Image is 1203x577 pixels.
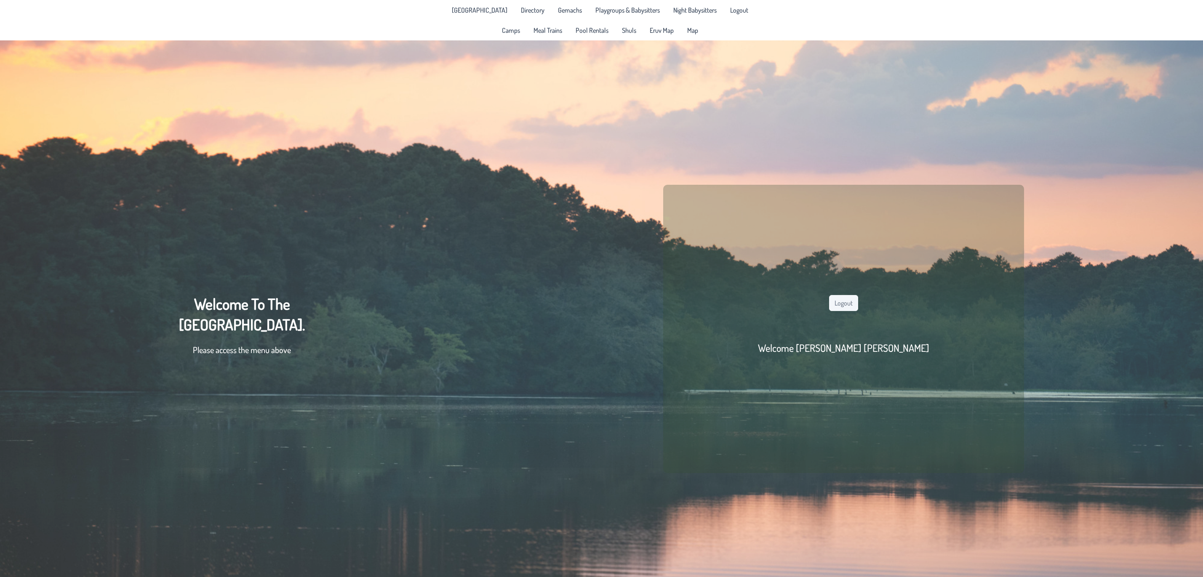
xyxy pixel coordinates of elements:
a: Camps [497,24,525,37]
span: Eruv Map [650,27,674,34]
span: [GEOGRAPHIC_DATA] [452,7,507,13]
span: Directory [521,7,544,13]
li: Logout [725,3,753,17]
span: Pool Rentals [576,27,608,34]
a: Night Babysitters [668,3,722,17]
span: Playgroups & Babysitters [595,7,660,13]
a: Gemachs [553,3,587,17]
a: Pool Rentals [571,24,614,37]
p: Please access the menu above [179,343,305,356]
button: Logout [829,295,858,311]
span: Meal Trains [533,27,562,34]
span: Logout [730,7,748,13]
span: Shuls [622,27,636,34]
a: Playgroups & Babysitters [590,3,665,17]
a: Shuls [617,24,641,37]
h2: Welcome [PERSON_NAME] [PERSON_NAME] [758,341,929,354]
span: Night Babysitters [673,7,717,13]
li: Pine Lake Park [447,3,512,17]
span: Gemachs [558,7,582,13]
div: Welcome To The [GEOGRAPHIC_DATA]. [179,294,305,364]
a: Directory [516,3,549,17]
a: Meal Trains [528,24,567,37]
span: Map [687,27,698,34]
span: Camps [502,27,520,34]
a: [GEOGRAPHIC_DATA] [447,3,512,17]
a: Map [682,24,703,37]
a: Eruv Map [645,24,679,37]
